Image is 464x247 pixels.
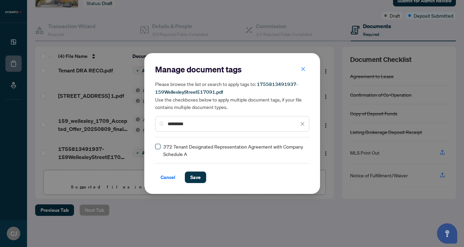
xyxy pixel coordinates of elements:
[185,172,206,183] button: Save
[155,64,309,75] h2: Manage document tags
[155,172,181,183] button: Cancel
[163,143,305,158] span: 372 Tenant Designated Representation Agreement with Company Schedule A
[301,67,306,71] span: close
[190,172,201,183] span: Save
[161,172,175,183] span: Cancel
[437,223,457,244] button: Open asap
[155,80,309,111] h5: Please browse the list or search to apply tags to: Use the checkboxes below to apply multiple doc...
[300,121,305,126] span: close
